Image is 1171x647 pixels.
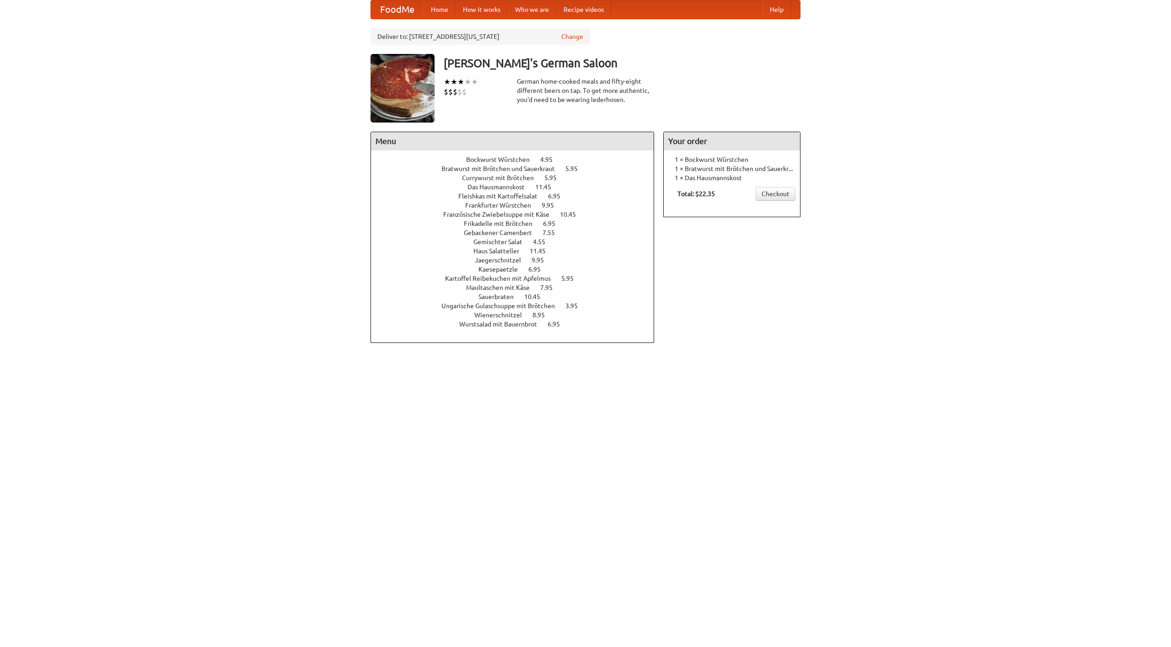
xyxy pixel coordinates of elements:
li: ★ [471,77,478,87]
span: Das Hausmannskost [467,183,534,191]
span: 3.95 [565,302,587,310]
a: Kaesepaetzle 6.95 [478,266,558,273]
a: Das Hausmannskost 11.45 [467,183,568,191]
li: $ [462,87,467,97]
span: 4.55 [533,238,554,246]
span: 9.95 [532,257,553,264]
span: 9.95 [542,202,563,209]
div: Deliver to: [STREET_ADDRESS][US_STATE] [371,28,590,45]
span: 11.45 [535,183,560,191]
li: ★ [444,77,451,87]
span: Haus Salatteller [473,247,528,255]
a: Change [561,32,583,41]
li: 1 × Das Hausmannskost [668,173,795,182]
span: 6.95 [548,321,569,328]
b: Total: $22.35 [677,190,715,198]
span: 4.95 [540,156,562,163]
a: Ungarische Gulaschsuppe mit Brötchen 3.95 [441,302,595,310]
h3: [PERSON_NAME]'s German Saloon [444,54,800,72]
span: 5.95 [544,174,566,182]
span: Wurstsalad mit Bauernbrot [459,321,546,328]
li: ★ [457,77,464,87]
span: 10.45 [560,211,585,218]
li: $ [457,87,462,97]
span: 8.95 [532,311,554,319]
a: Recipe videos [556,0,611,19]
li: $ [444,87,448,97]
span: Bockwurst Würstchen [466,156,539,163]
span: Sauerbraten [478,293,523,300]
a: Frankfurter Würstchen 9.95 [465,202,571,209]
span: Gemischter Salat [473,238,532,246]
span: Französische Zwiebelsuppe mit Käse [443,211,559,218]
a: Sauerbraten 10.45 [478,293,557,300]
span: Bratwurst mit Brötchen und Sauerkraut [441,165,564,172]
a: Gemischter Salat 4.55 [473,238,562,246]
a: Checkout [756,187,795,201]
span: 10.45 [524,293,549,300]
span: 7.55 [543,229,564,236]
span: 6.95 [548,192,569,200]
span: 6.95 [543,220,564,227]
span: Currywurst mit Brötchen [462,174,543,182]
li: 1 × Bockwurst Würstchen [668,155,795,164]
a: Haus Salatteller 11.45 [473,247,563,255]
span: Frankfurter Würstchen [465,202,540,209]
a: Kartoffel Reibekuchen mit Apfelmus 5.95 [445,275,591,282]
span: 7.95 [540,284,562,291]
a: Bratwurst mit Brötchen und Sauerkraut 5.95 [441,165,595,172]
span: Kaesepaetzle [478,266,527,273]
a: Currywurst mit Brötchen 5.95 [462,174,574,182]
h4: Menu [371,132,654,150]
a: Jaegerschnitzel 9.95 [475,257,561,264]
img: angular.jpg [371,54,435,123]
span: Maultaschen mit Käse [466,284,539,291]
li: $ [453,87,457,97]
span: Jaegerschnitzel [475,257,530,264]
a: Fleishkas mit Kartoffelsalat 6.95 [458,192,577,200]
a: Gebackener Camenbert 7.55 [464,229,572,236]
span: Fleishkas mit Kartoffelsalat [458,192,547,200]
span: Wienerschnitzel [474,311,531,319]
a: Maultaschen mit Käse 7.95 [466,284,569,291]
li: 1 × Bratwurst mit Brötchen und Sauerkraut [668,164,795,173]
span: 5.95 [565,165,587,172]
a: Wurstsalad mit Bauernbrot 6.95 [459,321,577,328]
a: Bockwurst Würstchen 4.95 [466,156,569,163]
span: 5.95 [561,275,583,282]
span: Kartoffel Reibekuchen mit Apfelmus [445,275,560,282]
span: Gebackener Camenbert [464,229,541,236]
a: Help [763,0,791,19]
a: FoodMe [371,0,424,19]
li: $ [448,87,453,97]
span: Frikadelle mit Brötchen [464,220,542,227]
a: Frikadelle mit Brötchen 6.95 [464,220,572,227]
li: ★ [451,77,457,87]
a: Französische Zwiebelsuppe mit Käse 10.45 [443,211,593,218]
a: Home [424,0,456,19]
div: German home-cooked meals and fifty-eight different beers on tap. To get more authentic, you'd nee... [517,77,654,104]
a: How it works [456,0,508,19]
span: 6.95 [528,266,550,273]
a: Wienerschnitzel 8.95 [474,311,562,319]
h4: Your order [664,132,800,150]
span: 11.45 [530,247,555,255]
li: ★ [464,77,471,87]
a: Who we are [508,0,556,19]
span: Ungarische Gulaschsuppe mit Brötchen [441,302,564,310]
